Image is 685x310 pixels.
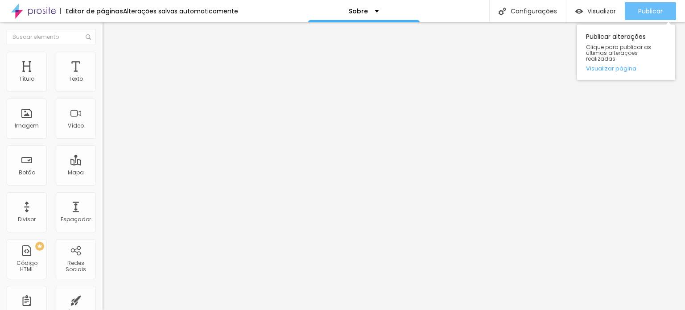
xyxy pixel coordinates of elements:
a: Visualizar página [586,66,666,71]
font: Redes Sociais [66,259,86,273]
font: Espaçador [61,215,91,223]
font: Botão [19,169,35,176]
font: Divisor [18,215,36,223]
font: Configurações [511,7,557,16]
font: Título [19,75,34,83]
font: Sobre [349,7,368,16]
input: Buscar elemento [7,29,96,45]
img: Ícone [86,34,91,40]
font: Visualizar [587,7,616,16]
font: Texto [69,75,83,83]
font: Publicar alterações [586,32,646,41]
img: view-1.svg [575,8,583,15]
iframe: Editor [103,22,685,310]
font: Imagem [15,122,39,129]
font: Publicar [638,7,663,16]
font: Editor de páginas [66,7,123,16]
img: Ícone [499,8,506,15]
button: Publicar [625,2,676,20]
font: Vídeo [68,122,84,129]
font: Clique para publicar as últimas alterações realizadas [586,43,651,62]
font: Código HTML [17,259,37,273]
font: Alterações salvas automaticamente [123,7,238,16]
font: Mapa [68,169,84,176]
font: Visualizar página [586,64,636,73]
button: Visualizar [566,2,625,20]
